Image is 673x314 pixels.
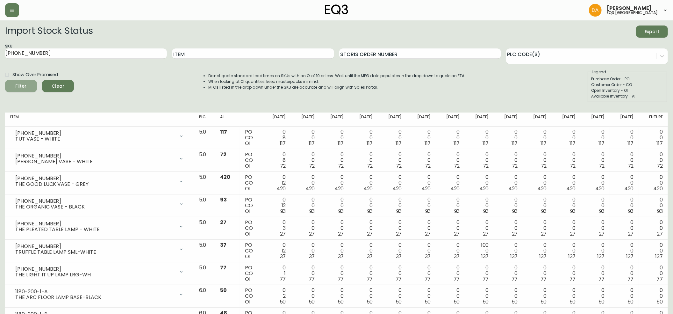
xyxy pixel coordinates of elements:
[309,208,315,215] span: 93
[599,162,605,170] span: 72
[267,152,286,169] div: 0 8
[208,84,466,90] li: MFGs listed in the drop down under the SKU are accurate and will align with Sales Portal.
[528,265,547,282] div: 0 0
[280,275,286,283] span: 77
[245,265,257,282] div: PO CO
[425,230,431,237] span: 27
[15,136,175,142] div: TUT VASE - WHITE
[354,220,373,237] div: 0 0
[508,185,518,192] span: 420
[338,230,344,237] span: 27
[15,289,175,295] div: 1180-200-1-A
[541,275,547,283] span: 77
[15,204,175,210] div: THE ORGANIC VASE - BLACK
[644,174,663,192] div: 0 0
[441,265,460,282] div: 0 0
[42,80,74,92] button: Clear
[570,162,576,170] span: 72
[325,129,344,146] div: 0 0
[598,140,605,147] span: 117
[591,93,664,99] div: Available Inventory - AI
[354,265,373,282] div: 0 0
[194,149,215,172] td: 5.0
[627,275,634,283] span: 77
[15,244,175,249] div: [PHONE_NUMBER]
[296,197,315,214] div: 0 0
[10,288,189,302] div: 1180-200-1-ATHE ARC FLOOR LAMP BASE-BLACK
[354,152,373,169] div: 0 0
[220,196,227,203] span: 93
[245,208,250,215] span: OI
[367,140,373,147] span: 117
[607,6,652,11] span: [PERSON_NAME]
[245,129,257,146] div: PO CO
[644,242,663,259] div: 0 0
[280,162,286,170] span: 72
[628,162,634,170] span: 72
[607,11,658,15] h5: eq3 [GEOGRAPHIC_DATA]
[383,242,402,259] div: 0 0
[470,265,489,282] div: 0 0
[586,220,605,237] div: 0 0
[280,253,286,260] span: 37
[566,185,576,192] span: 420
[325,4,348,15] img: logo
[383,220,402,237] div: 0 0
[396,162,402,170] span: 72
[591,76,664,82] div: Purchase Order - PO
[628,230,634,237] span: 27
[245,230,250,237] span: OI
[470,129,489,146] div: 0 0
[499,174,518,192] div: 0 0
[425,275,431,283] span: 77
[499,288,518,305] div: 0 0
[338,140,344,147] span: 117
[586,152,605,169] div: 0 0
[441,242,460,259] div: 0 0
[338,208,344,215] span: 93
[15,181,175,187] div: THE GOOD LUCK VASE - GREY
[309,140,315,147] span: 117
[194,172,215,194] td: 5.0
[15,221,175,227] div: [PHONE_NUMBER]
[481,253,489,260] span: 137
[194,285,215,308] td: 6.0
[5,113,194,127] th: Item
[267,174,286,192] div: 0 12
[552,113,581,127] th: [DATE]
[15,198,175,204] div: [PHONE_NUMBER]
[512,140,518,147] span: 117
[441,129,460,146] div: 0 0
[412,152,431,169] div: 0 0
[627,140,634,147] span: 117
[10,174,189,188] div: [PHONE_NUMBER]THE GOOD LUCK VASE - GREY
[349,113,378,127] th: [DATE]
[425,208,431,215] span: 93
[528,220,547,237] div: 0 0
[653,185,663,192] span: 420
[367,208,373,215] span: 93
[499,220,518,237] div: 0 0
[628,208,634,215] span: 93
[470,288,489,305] div: 0 0
[483,275,489,283] span: 77
[354,174,373,192] div: 0 0
[499,242,518,259] div: 0 0
[363,185,373,192] span: 420
[267,220,286,237] div: 0 3
[499,265,518,282] div: 0 0
[296,288,315,305] div: 0 0
[597,253,605,260] span: 137
[644,220,663,237] div: 0 0
[454,253,460,260] span: 37
[325,197,344,214] div: 0 0
[338,253,344,260] span: 37
[325,152,344,169] div: 0 0
[47,82,69,90] span: Clear
[436,113,465,127] th: [DATE]
[528,152,547,169] div: 0 0
[454,230,460,237] span: 27
[354,129,373,146] div: 0 0
[245,220,257,237] div: PO CO
[656,275,663,283] span: 77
